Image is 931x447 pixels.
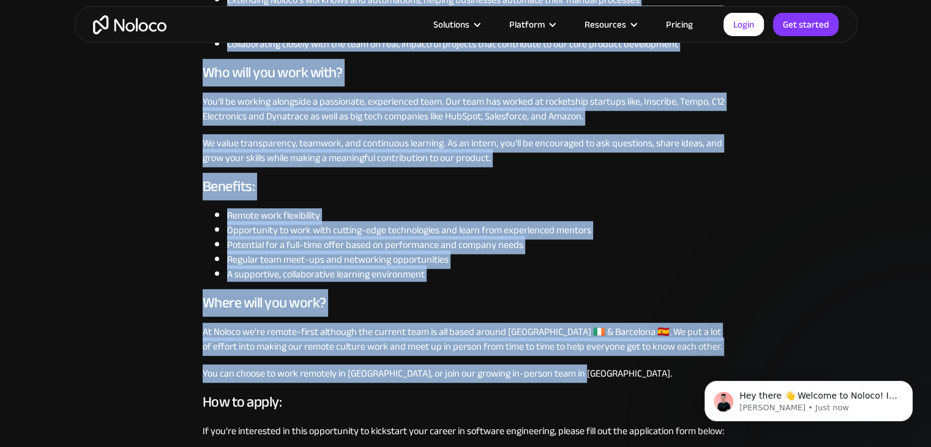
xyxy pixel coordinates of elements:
[227,223,729,238] li: Opportunity to work with cutting-edge technologies and learn from experienced mentors
[494,17,569,32] div: Platform
[227,252,729,267] li: Regular team meet-ups and networking opportunities
[203,64,729,82] h3: Who will you work with?
[203,94,729,124] p: You’ll be working alongside a passionate, experienced team. Our team has worked at rocketship sta...
[686,355,931,441] iframe: Intercom notifications message
[723,13,764,36] a: Login
[651,17,708,32] a: Pricing
[227,208,729,223] li: Remote work flexibility
[509,17,545,32] div: Platform
[569,17,651,32] div: Resources
[203,366,729,381] p: You can choose to work remotely in [GEOGRAPHIC_DATA], or join our growing in-person team in [GEOG...
[203,424,729,438] p: If you’re interested in this opportunity to kickstart your career in software engineering, please...
[203,178,729,196] h3: Benefits:
[418,17,494,32] div: Solutions
[93,15,166,34] a: home
[227,267,729,282] li: A supportive, collaborative learning environment
[203,393,729,411] h3: How to apply:
[227,238,729,252] li: Potential for a full-time offer based on performance and company needs
[203,294,729,312] h3: Where will you work?
[585,17,626,32] div: Resources
[203,325,729,354] p: At Noloco we're remote-first although the current team is all based around [GEOGRAPHIC_DATA] 🇮🇪 &...
[433,17,469,32] div: Solutions
[203,136,729,165] p: We value transparency, teamwork, and continuous learning. As an intern, you’ll be encouraged to a...
[773,13,839,36] a: Get started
